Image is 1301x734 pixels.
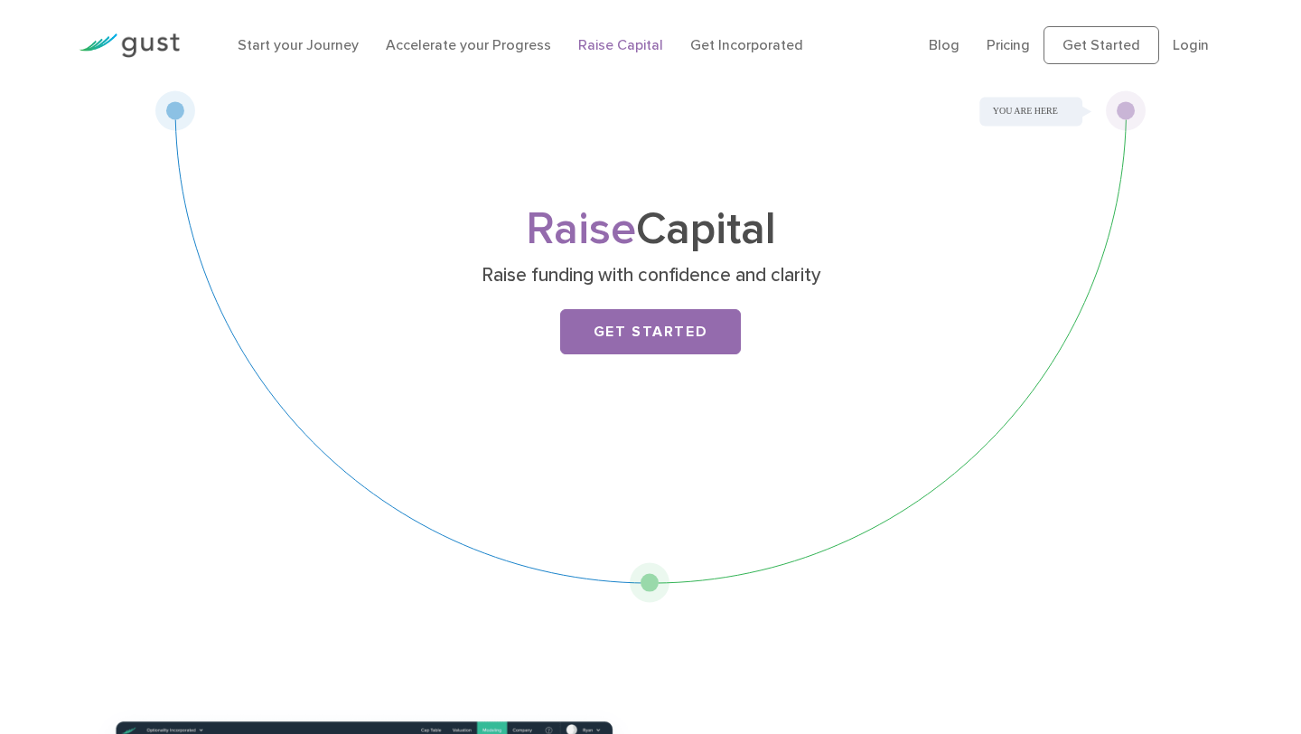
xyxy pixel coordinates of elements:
a: Blog [929,36,959,53]
h1: Capital [294,209,1007,250]
a: Pricing [987,36,1030,53]
a: Accelerate your Progress [386,36,551,53]
a: Get Started [560,309,741,354]
a: Get Incorporated [690,36,803,53]
a: Start your Journey [238,36,359,53]
a: Raise Capital [578,36,663,53]
a: Login [1173,36,1209,53]
a: Get Started [1044,26,1159,64]
p: Raise funding with confidence and clarity [301,263,1001,288]
img: Gust Logo [79,33,180,58]
span: Raise [526,202,636,256]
